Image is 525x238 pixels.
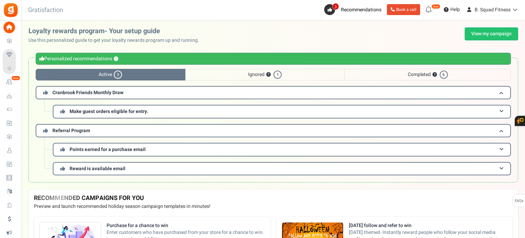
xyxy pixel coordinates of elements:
[341,6,381,13] span: Recommendations
[441,4,463,15] a: Help
[387,4,420,15] a: Book a call
[514,195,524,208] span: FAQs
[36,69,185,80] span: Active
[465,27,518,40] a: View my campaign
[3,2,19,18] img: Gratisfaction
[70,146,146,153] span: Points earned for a purchase email
[36,53,511,65] div: Personalized recommendations
[449,6,460,13] span: Help
[34,203,513,210] p: Preview and launch recommended holiday season campaign templates in minutes!
[11,76,20,80] em: New
[440,71,448,79] span: 6
[432,73,437,77] button: ?
[28,37,205,44] p: Use this personalized guide to get your loyalty rewards program up and running.
[114,71,122,79] span: 3
[21,3,71,17] h3: Gratisfaction
[324,4,384,15] a: 3 Recommendations
[431,4,440,9] em: New
[344,69,511,80] span: Completed
[273,71,282,79] span: 1
[114,57,118,61] button: ?
[52,127,90,134] span: Referral Program
[185,69,345,80] span: Ignored
[34,195,513,202] h4: RECOMMENDED CAMPAIGNS FOR YOU
[28,27,205,35] h2: Loyalty rewards program- Your setup guide
[70,108,148,115] span: Make guest orders eligible for entry.
[332,3,339,10] span: 3
[3,76,19,88] a: New
[266,73,271,77] button: ?
[475,6,511,13] span: B. Squad Fitness
[107,222,265,229] strong: Purchase for a chance to win
[70,165,125,172] span: Reward is available email
[349,222,508,229] strong: [DATE] follow and refer to win
[52,89,123,96] span: Cranbrook Friends Monthly Draw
